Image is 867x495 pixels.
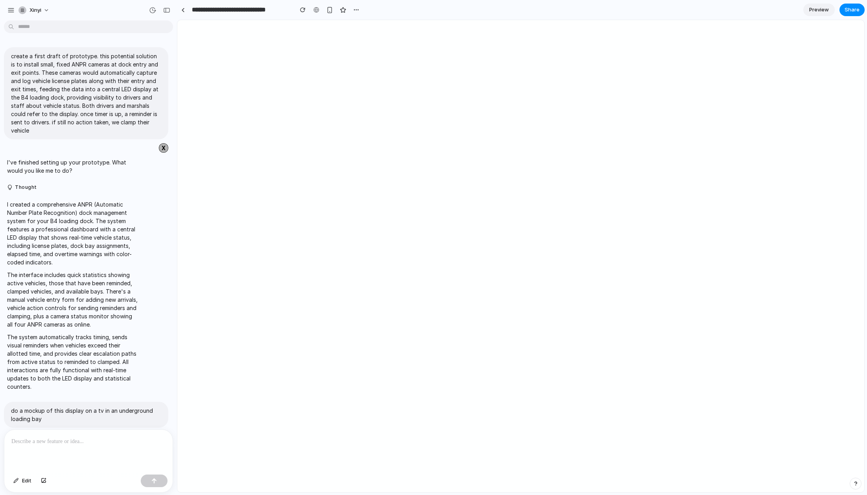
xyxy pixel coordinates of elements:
[839,4,865,16] button: Share
[845,6,860,14] span: Share
[29,6,41,14] span: xinyi
[7,158,138,175] p: I've finished setting up your prototype. What would you like me to do?
[22,477,31,485] span: Edit
[9,475,35,487] button: Edit
[7,200,138,266] p: I created a comprehensive ANPR (Automatic Number Plate Recognition) dock management system for yo...
[15,4,53,17] button: xinyi
[803,4,835,16] a: Preview
[11,406,161,423] p: do a mockup of this display on a tv in an underground loading bay
[7,333,138,391] p: The system automatically tracks timing, sends visual reminders when vehicles exceed their allotte...
[7,271,138,329] p: The interface includes quick statistics showing active vehicles, those that have been reminded, c...
[809,6,829,14] span: Preview
[11,52,161,135] p: create a first draft of prototype. this potential solution is to install small, fixed ANPR camera...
